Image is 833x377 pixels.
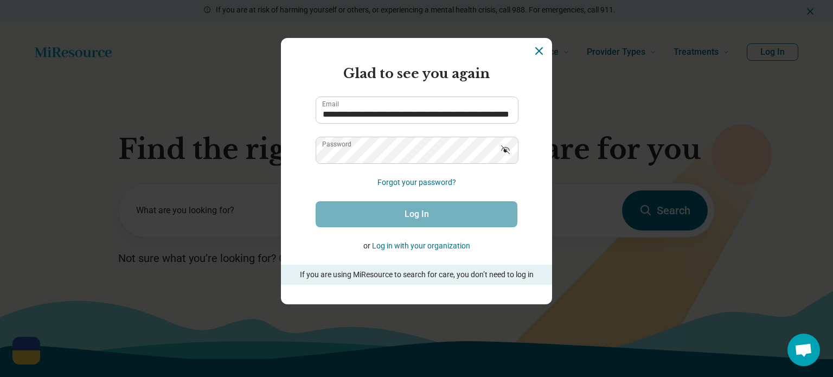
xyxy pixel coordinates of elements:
h2: Glad to see you again [316,64,517,84]
p: or [316,240,517,252]
label: Password [322,141,351,148]
button: Log In [316,201,517,227]
button: Forgot your password? [377,177,456,188]
section: Login Dialog [281,38,552,304]
button: Dismiss [533,44,546,57]
button: Show password [494,137,517,163]
button: Log in with your organization [372,240,470,252]
p: If you are using MiResource to search for care, you don’t need to log in [296,269,537,280]
label: Email [322,101,339,107]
